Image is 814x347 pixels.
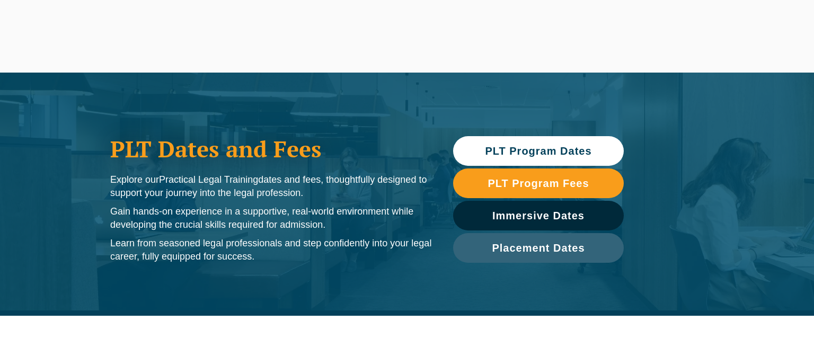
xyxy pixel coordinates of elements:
[110,237,432,263] p: Learn from seasoned legal professionals and step confidently into your legal career, fully equipp...
[485,146,591,156] span: PLT Program Dates
[110,136,432,162] h1: PLT Dates and Fees
[453,201,624,230] a: Immersive Dates
[159,174,258,185] span: Practical Legal Training
[492,210,585,221] span: Immersive Dates
[453,136,624,166] a: PLT Program Dates
[110,173,432,200] p: Explore our dates and fees, thoughtfully designed to support your journey into the legal profession.
[453,233,624,263] a: Placement Dates
[492,243,585,253] span: Placement Dates
[453,168,624,198] a: PLT Program Fees
[110,205,432,232] p: Gain hands-on experience in a supportive, real-world environment while developing the crucial ski...
[488,178,589,189] span: PLT Program Fees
